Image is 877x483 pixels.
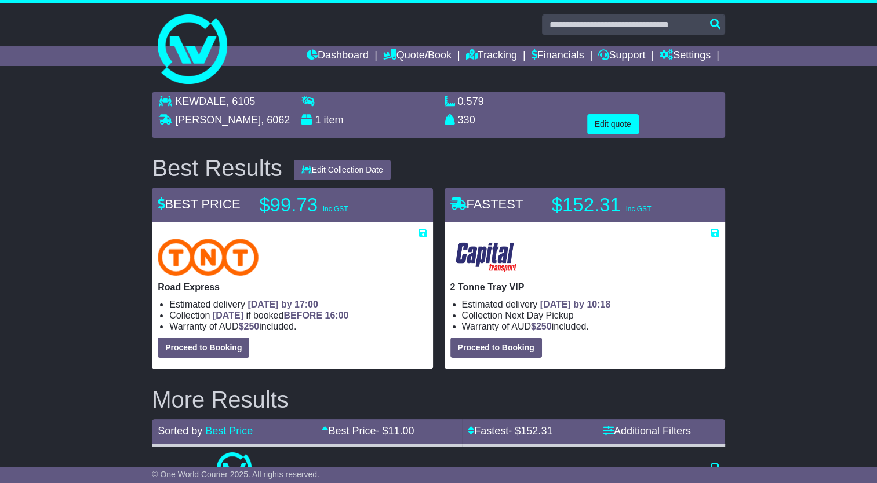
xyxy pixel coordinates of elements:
[450,197,523,211] span: FASTEST
[158,338,249,358] button: Proceed to Booking
[169,321,427,332] li: Warranty of AUD included.
[307,46,369,66] a: Dashboard
[450,239,523,276] img: CapitalTransport: 2 Tonne Tray VIP
[322,425,414,437] a: Best Price- $11.00
[175,114,261,126] span: [PERSON_NAME]
[213,310,243,320] span: [DATE]
[462,299,719,310] li: Estimated delivery
[261,114,290,126] span: , 6062
[213,310,348,320] span: if booked
[294,160,391,180] button: Edit Collection Date
[458,114,475,126] span: 330
[466,46,517,66] a: Tracking
[450,281,719,292] p: 2 Tonne Tray VIP
[226,96,255,107] span: , 6105
[468,425,552,437] a: Fastest- $152.31
[325,310,348,320] span: 16:00
[521,425,552,437] span: 152.31
[205,425,253,437] a: Best Price
[505,310,573,320] span: Next Day Pickup
[552,193,697,217] p: $152.31
[175,96,226,107] span: KEWDALE
[462,310,719,321] li: Collection
[536,321,552,331] span: 250
[376,425,414,437] span: - $
[508,425,552,437] span: - $
[462,321,719,332] li: Warranty of AUD included.
[660,46,711,66] a: Settings
[626,205,651,213] span: inc GST
[603,425,691,437] a: Additional Filters
[383,46,452,66] a: Quote/Book
[598,46,645,66] a: Support
[248,299,318,309] span: [DATE] by 17:00
[531,321,552,331] span: $
[532,46,584,66] a: Financials
[388,425,414,437] span: 11.00
[458,96,484,107] span: 0.579
[158,197,240,211] span: BEST PRICE
[283,310,322,320] span: BEFORE
[158,281,427,292] p: Road Express
[239,321,260,331] span: $
[158,425,202,437] span: Sorted by
[152,387,725,412] h2: More Results
[323,205,348,213] span: inc GST
[158,239,259,276] img: TNT Domestic: Road Express
[146,155,288,181] div: Best Results
[169,310,427,321] li: Collection
[152,470,319,479] span: © One World Courier 2025. All rights reserved.
[244,321,260,331] span: 250
[259,193,404,217] p: $99.73
[450,338,542,358] button: Proceed to Booking
[540,299,611,309] span: [DATE] by 10:18
[315,114,321,126] span: 1
[169,299,427,310] li: Estimated delivery
[587,114,639,134] button: Edit quote
[323,114,343,126] span: item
